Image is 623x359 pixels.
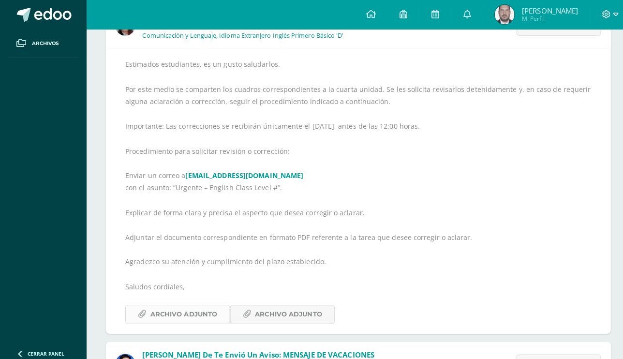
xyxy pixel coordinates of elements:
[183,169,300,178] a: [EMAIL_ADDRESS][DOMAIN_NAME]
[8,29,77,58] a: Archivos
[489,5,508,24] img: bd14c0aad81857970534de931244c1e7.png
[252,302,318,320] span: Archivo Adjunto
[124,301,227,320] a: Archivo Adjunto
[27,346,64,353] span: Cerrar panel
[227,301,331,320] a: Archivo Adjunto
[124,58,584,320] div: Estimados estudiantes, es un gusto saludarlos. Por este medio se comparten los cuadros correspond...
[516,15,571,23] span: Mi Perfil
[141,31,340,39] p: Comunicación y Lenguaje, Idioma Extranjero Inglés Primero Básico 'D'
[141,346,370,356] span: [PERSON_NAME] de te envió un aviso: MENSAJE DE VACACIONES
[32,39,58,47] span: Archivos
[516,6,571,15] span: [PERSON_NAME]
[148,302,215,320] span: Archivo Adjunto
